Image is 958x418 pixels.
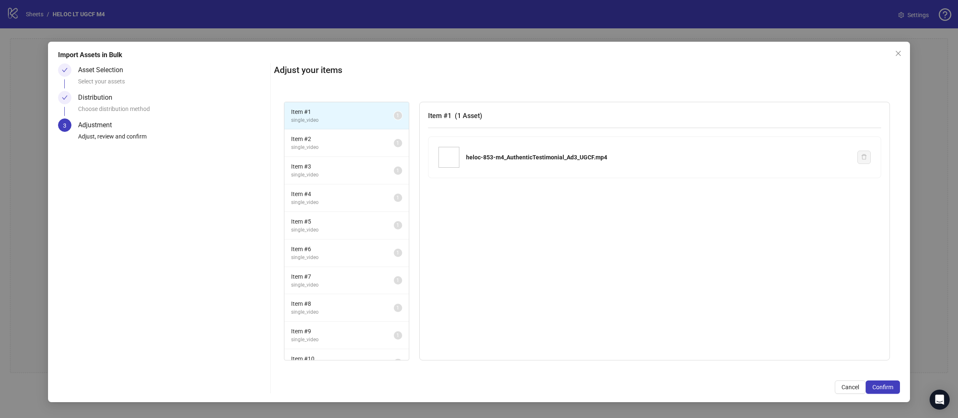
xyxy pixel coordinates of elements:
span: Item # 4 [291,189,394,199]
div: Choose distribution method [78,104,267,118]
span: single_video [291,144,394,151]
div: heloc-853-m4_AuthenticTestimonial_Ad3_UGCF.mp4 [466,153,851,162]
span: 1 [396,305,399,311]
span: single_video [291,254,394,262]
span: Item # 1 [291,107,394,116]
span: 1 [396,140,399,146]
span: single_video [291,308,394,316]
span: 1 [396,113,399,118]
span: 1 [396,222,399,228]
button: Delete [857,151,871,164]
span: single_video [291,226,394,234]
span: Item # 6 [291,244,394,254]
button: Close [892,47,905,60]
span: Item # 3 [291,162,394,171]
span: 1 [396,168,399,174]
div: Import Assets in Bulk [58,50,900,60]
sup: 1 [394,304,402,312]
sup: 1 [394,331,402,340]
span: Item # 7 [291,272,394,281]
span: 1 [396,360,399,366]
span: single_video [291,116,394,124]
h3: Item # 1 [428,111,882,121]
span: Cancel [841,384,859,390]
span: 1 [396,332,399,338]
span: 3 [63,122,66,129]
span: check [62,95,68,101]
span: ( 1 Asset ) [455,112,482,120]
div: Open Intercom Messenger [930,390,950,410]
div: Select your assets [78,77,267,91]
span: Item # 9 [291,327,394,336]
h2: Adjust your items [274,63,900,77]
sup: 1 [394,139,402,147]
span: Item # 2 [291,134,394,144]
span: 1 [396,277,399,283]
button: Cancel [835,380,866,394]
sup: 1 [394,221,402,229]
span: Item # 8 [291,299,394,308]
span: 1 [396,250,399,256]
sup: 1 [394,166,402,175]
span: single_video [291,171,394,179]
span: Confirm [872,384,893,390]
sup: 1 [394,359,402,367]
span: Item # 5 [291,217,394,226]
div: Asset Selection [78,63,130,77]
span: single_video [291,336,394,344]
span: single_video [291,281,394,289]
span: single_video [291,199,394,206]
div: Adjust, review and confirm [78,132,267,146]
img: heloc-853-m4_AuthenticTestimonial_Ad3_UGCF.mp4 [438,147,459,168]
button: Confirm [866,380,900,394]
sup: 1 [394,249,402,257]
span: Item # 10 [291,354,394,363]
sup: 1 [394,194,402,202]
sup: 1 [394,276,402,285]
span: 1 [396,195,399,201]
sup: 1 [394,111,402,120]
span: check [62,67,68,73]
div: Distribution [78,91,119,104]
span: close [895,50,902,57]
div: Adjustment [78,118,119,132]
